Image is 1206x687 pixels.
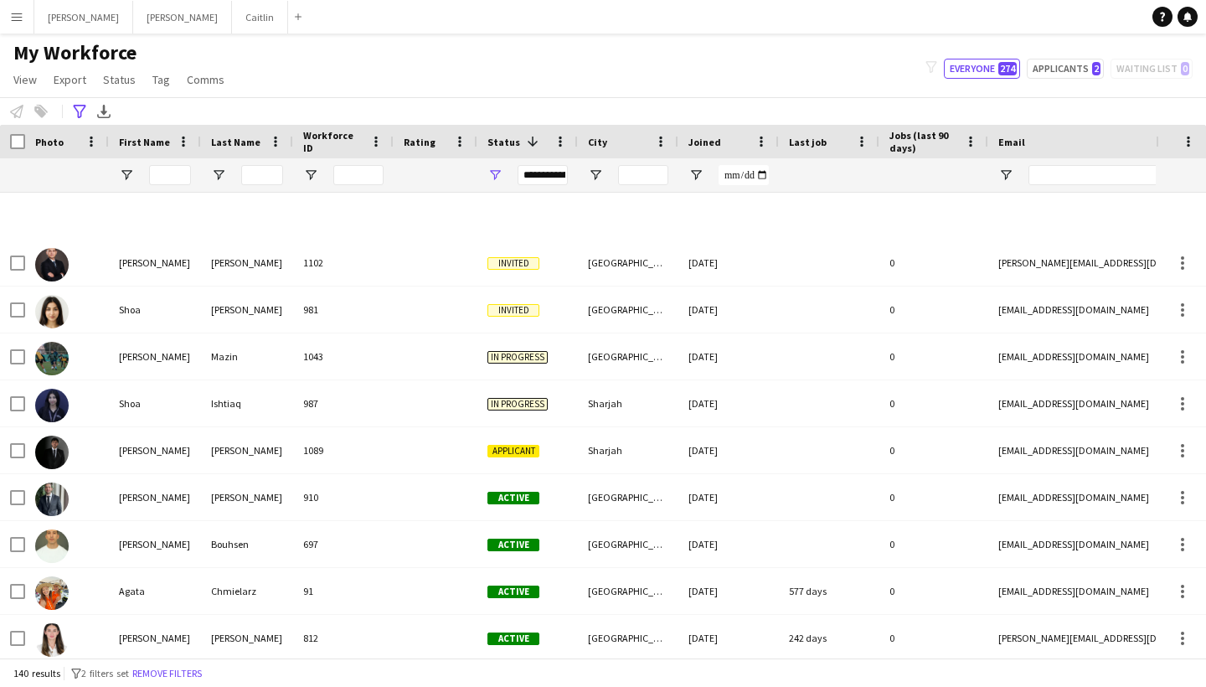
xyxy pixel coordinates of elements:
[96,69,142,90] a: Status
[487,445,539,457] span: Applicant
[879,568,988,614] div: 0
[7,69,44,90] a: View
[487,136,520,148] span: Status
[146,69,177,90] a: Tag
[779,615,879,661] div: 242 days
[119,136,170,148] span: First Name
[578,474,678,520] div: [GEOGRAPHIC_DATA]
[678,568,779,614] div: [DATE]
[201,568,293,614] div: Chmielarz
[879,521,988,567] div: 0
[201,380,293,426] div: Ishtiaq
[293,427,394,473] div: 1089
[201,287,293,333] div: [PERSON_NAME]
[34,1,133,34] button: [PERSON_NAME]
[241,165,283,185] input: Last Name Filter Input
[578,615,678,661] div: [GEOGRAPHIC_DATA]
[879,427,988,473] div: 0
[70,101,90,121] app-action-btn: Advanced filters
[487,633,539,645] span: Active
[944,59,1020,79] button: Everyone274
[54,72,86,87] span: Export
[201,333,293,380] div: Mazin
[232,1,288,34] button: Caitlin
[35,136,64,148] span: Photo
[487,351,548,364] span: In progress
[35,436,69,469] img: Abdullah Alshawi
[109,240,201,286] div: [PERSON_NAME]
[879,287,988,333] div: 0
[187,72,224,87] span: Comms
[109,521,201,567] div: [PERSON_NAME]
[201,474,293,520] div: [PERSON_NAME]
[719,165,769,185] input: Joined Filter Input
[578,287,678,333] div: [GEOGRAPHIC_DATA]
[293,240,394,286] div: 1102
[35,295,69,328] img: Shoa Ishtiaq Ahmed
[109,568,201,614] div: Agata
[678,615,779,661] div: [DATE]
[180,69,231,90] a: Comms
[129,664,205,683] button: Remove filters
[35,576,69,610] img: Agata Chmielarz
[588,168,603,183] button: Open Filter Menu
[201,427,293,473] div: [PERSON_NAME]
[293,380,394,426] div: 987
[588,136,607,148] span: City
[47,69,93,90] a: Export
[109,287,201,333] div: Shoa
[119,168,134,183] button: Open Filter Menu
[35,483,69,516] img: Abdullah Al Nouri
[211,136,260,148] span: Last Name
[13,40,137,65] span: My Workforce
[578,380,678,426] div: Sharjah
[578,568,678,614] div: [GEOGRAPHIC_DATA]
[109,474,201,520] div: [PERSON_NAME]
[35,623,69,657] img: Agustina Hidalgo
[109,427,201,473] div: [PERSON_NAME]
[293,333,394,380] div: 1043
[293,287,394,333] div: 981
[678,287,779,333] div: [DATE]
[333,165,384,185] input: Workforce ID Filter Input
[303,129,363,154] span: Workforce ID
[688,136,721,148] span: Joined
[487,257,539,270] span: Invited
[35,342,69,375] img: Mohamed Mazin
[133,1,232,34] button: [PERSON_NAME]
[578,521,678,567] div: [GEOGRAPHIC_DATA]
[487,398,548,411] span: In progress
[879,333,988,380] div: 0
[487,492,539,504] span: Active
[487,168,502,183] button: Open Filter Menu
[688,168,703,183] button: Open Filter Menu
[81,667,129,679] span: 2 filters set
[35,248,69,282] img: Rhys Bartlett
[201,240,293,286] div: [PERSON_NAME]
[293,474,394,520] div: 910
[149,165,191,185] input: First Name Filter Input
[303,168,318,183] button: Open Filter Menu
[998,136,1025,148] span: Email
[879,615,988,661] div: 0
[404,136,435,148] span: Rating
[789,136,827,148] span: Last job
[678,427,779,473] div: [DATE]
[879,474,988,520] div: 0
[578,333,678,380] div: [GEOGRAPHIC_DATA]
[678,240,779,286] div: [DATE]
[889,129,958,154] span: Jobs (last 90 days)
[487,304,539,317] span: Invited
[879,380,988,426] div: 0
[487,586,539,598] span: Active
[779,568,879,614] div: 577 days
[211,168,226,183] button: Open Filter Menu
[998,168,1013,183] button: Open Filter Menu
[618,165,668,185] input: City Filter Input
[879,240,988,286] div: 0
[201,521,293,567] div: Bouhsen
[109,333,201,380] div: [PERSON_NAME]
[1092,62,1100,75] span: 2
[35,529,69,563] img: Adnan Bouhsen
[487,539,539,551] span: Active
